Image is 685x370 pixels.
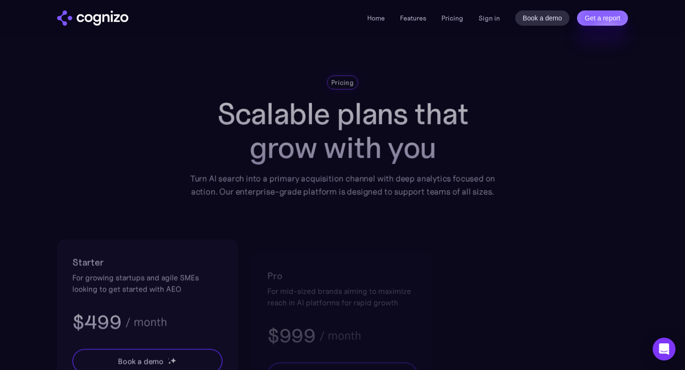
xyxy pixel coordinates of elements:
div: For mid-sized brands aiming to maximize reach in AI platforms for rapid growth [267,285,418,308]
div: / month [125,316,167,328]
h2: Starter [72,254,223,270]
a: Pricing [441,14,463,22]
div: Pricing [331,78,353,88]
h3: $999 [267,323,315,348]
h1: Scalable plans that grow with you [183,97,502,165]
a: Get a report [577,10,628,26]
img: star [168,361,171,364]
div: For large companies managing various products with a global footprint [462,295,613,318]
h2: Enterprise [462,278,613,293]
div: / month [319,330,361,341]
a: Home [367,14,385,22]
a: Features [400,14,426,22]
div: Turn AI search into a primary acquisition channel with deep analytics focused on action. Our ente... [183,172,502,198]
div: Book a demo [118,355,164,367]
img: cognizo logo [57,10,128,26]
a: Sign in [479,12,500,24]
a: Book a demo [515,10,570,26]
div: For growing startups and agile SMEs looking to get started with AEO [72,272,223,294]
a: home [57,10,128,26]
h3: Custom pricing [462,333,613,358]
h2: Pro [267,268,418,283]
h3: $499 [72,310,121,334]
img: star [170,357,176,363]
div: Open Intercom Messenger [653,338,675,360]
img: star [168,358,169,360]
